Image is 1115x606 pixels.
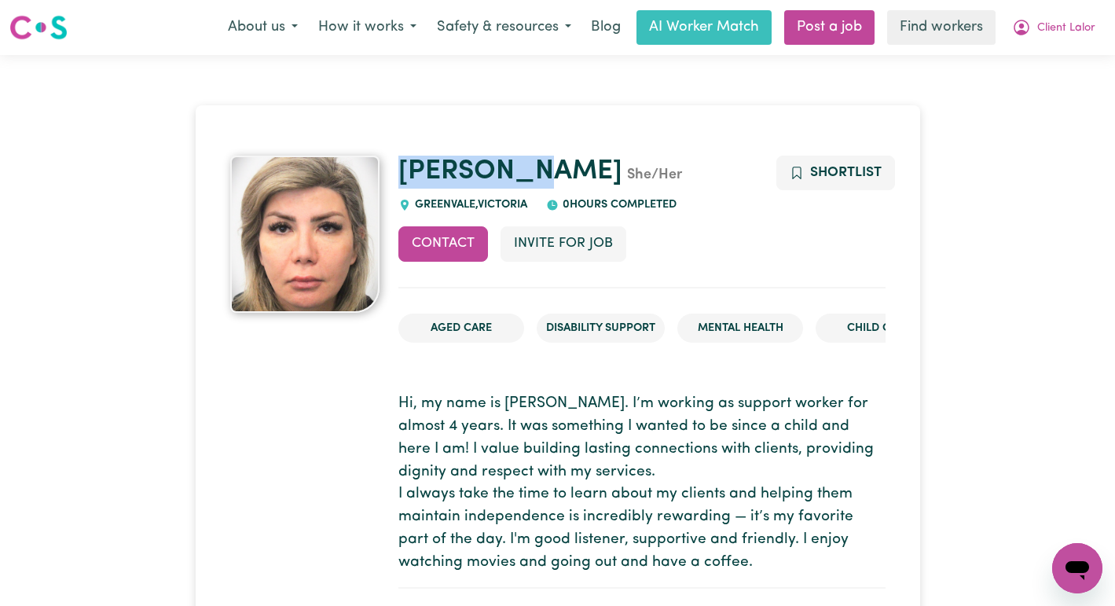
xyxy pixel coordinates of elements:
span: 0 hours completed [559,199,677,211]
a: Careseekers logo [9,9,68,46]
a: [PERSON_NAME] [398,158,622,185]
button: Safety & resources [427,11,581,44]
span: She/Her [622,168,682,182]
a: Post a job [784,10,875,45]
button: Contact [398,226,488,261]
li: Mental Health [677,314,803,343]
li: Child care [816,314,941,343]
button: Add to shortlist [776,156,895,190]
span: GREENVALE , Victoria [411,199,527,211]
p: Hi, my name is [PERSON_NAME]. I’m working as support worker for almost 4 years. It was something ... [398,393,886,574]
button: My Account [1002,11,1106,44]
span: Client Lalor [1037,20,1095,37]
button: Invite for Job [501,226,626,261]
li: Aged Care [398,314,524,343]
button: About us [218,11,308,44]
a: Blog [581,10,630,45]
img: Careseekers logo [9,13,68,42]
a: Masoumeh 's profile picture' [230,156,380,313]
span: Shortlist [810,166,882,179]
iframe: Button to launch messaging window [1052,543,1102,593]
button: How it works [308,11,427,44]
a: Find workers [887,10,996,45]
a: AI Worker Match [636,10,772,45]
img: Masoumeh [230,156,380,313]
li: Disability Support [537,314,665,343]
